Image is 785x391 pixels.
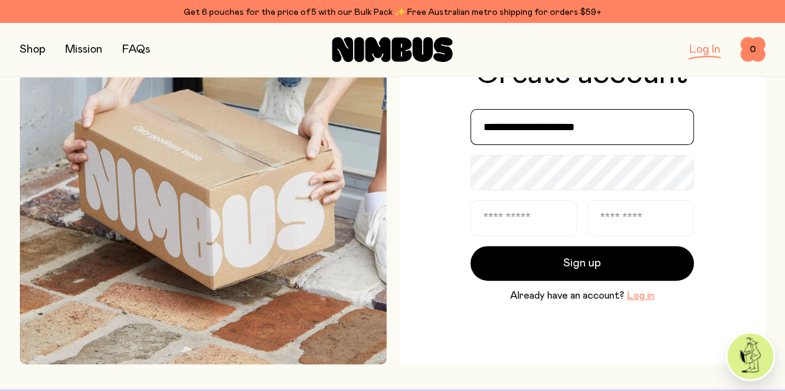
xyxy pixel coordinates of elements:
[20,5,765,20] div: Get 6 pouches for the price of 5 with our Bulk Pack ✨ Free Australian metro shipping for orders $59+
[65,44,102,55] a: Mission
[563,255,601,272] span: Sign up
[627,288,654,303] button: Log in
[727,333,773,379] img: agent
[689,44,720,55] a: Log In
[740,37,765,62] button: 0
[122,44,150,55] a: FAQs
[470,246,694,281] button: Sign up
[510,288,624,303] span: Already have an account?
